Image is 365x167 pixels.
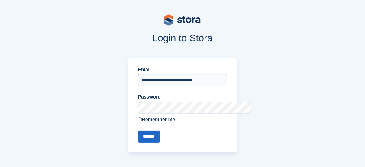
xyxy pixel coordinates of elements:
[138,117,142,121] input: Remember me
[164,14,201,26] img: stora-logo-53a41332b3708ae10de48c4981b4e9114cc0af31d8433b30ea865607fb682f29.svg
[138,66,227,73] label: Email
[138,93,227,101] label: Password
[47,33,318,43] h1: Login to Stora
[138,116,227,123] label: Remember me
